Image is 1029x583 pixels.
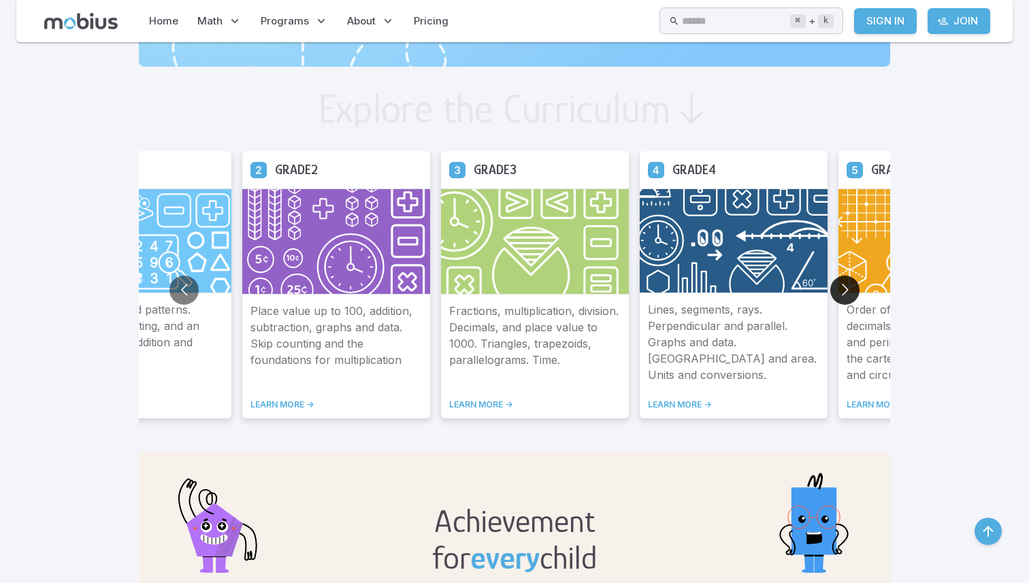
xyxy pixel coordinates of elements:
h2: Achievement [432,503,598,539]
span: Math [197,14,223,29]
a: Grade 5 [847,161,863,178]
a: LEARN MORE -> [648,399,819,410]
h2: for child [432,539,598,576]
kbd: ⌘ [790,14,806,28]
a: Grade 2 [250,161,267,178]
a: Grade 3 [449,161,465,178]
a: Home [145,5,182,37]
span: every [470,539,540,576]
span: Programs [261,14,309,29]
img: Grade 2 [242,188,430,295]
a: Join [928,8,990,34]
h5: Grade 4 [672,159,716,180]
kbd: k [818,14,834,28]
button: Go to previous slide [169,276,199,305]
a: LEARN MORE -> [449,399,621,410]
div: + [790,13,834,29]
a: LEARN MORE -> [250,399,422,410]
h5: Grade 2 [275,159,318,180]
span: About [347,14,376,29]
h5: Grade 3 [474,159,517,180]
p: Fractions, multiplication, division. Decimals, and place value to 1000. Triangles, trapezoids, pa... [449,303,621,383]
img: Grade 4 [640,188,828,293]
a: Pricing [410,5,453,37]
a: Sign In [854,8,917,34]
img: pentagon.svg [161,467,269,576]
a: LEARN MORE -> [847,399,1018,410]
img: Grade 5 [838,188,1026,293]
img: Grade 3 [441,188,629,295]
p: Order of operations, fractions, decimals. More complex area and perimeter. Number lines and the c... [847,301,1018,383]
p: Lines, segments, rays. Perpendicular and parallel. Graphs and data. [GEOGRAPHIC_DATA] and area. U... [648,301,819,383]
a: Grade 4 [648,161,664,178]
img: rectangle.svg [759,467,868,576]
button: Go to next slide [830,276,860,305]
p: Place value up to 100, addition, subtraction, graphs and data. Skip counting and the foundations ... [250,303,422,383]
h5: Grade 5 [871,159,914,180]
h2: Explore the Curriculum [318,88,671,129]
